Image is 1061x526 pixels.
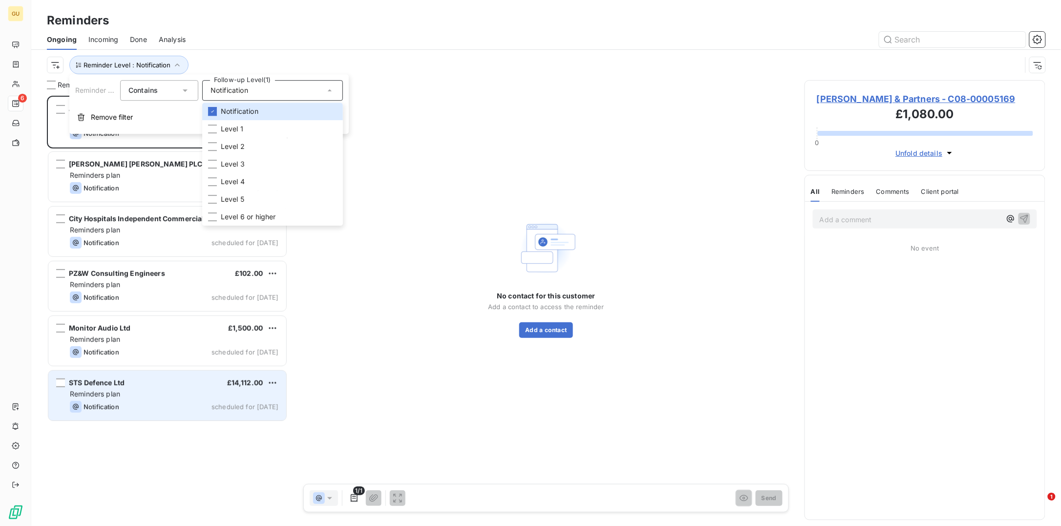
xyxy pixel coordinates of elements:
[221,159,245,169] span: Level 3
[831,188,864,195] span: Reminders
[18,94,27,103] span: 6
[84,294,119,301] span: Notification
[895,148,942,158] span: Unfold details
[88,35,118,44] span: Incoming
[811,188,820,195] span: All
[817,92,1033,105] span: [PERSON_NAME] & Partners - C08-00005169
[69,160,203,168] span: [PERSON_NAME] [PERSON_NAME] PLC
[815,139,819,147] span: 0
[84,239,119,247] span: Notification
[70,390,120,398] span: Reminders plan
[1028,493,1051,516] iframe: Intercom live chat
[8,6,23,21] div: GU
[84,348,119,356] span: Notification
[756,490,783,506] button: Send
[47,12,109,29] h3: Reminders
[58,80,92,90] span: Reminders
[221,212,276,222] span: Level 6 or higher
[69,56,189,74] button: Reminder Level : Notification
[69,106,349,128] button: Remove filter
[921,188,959,195] span: Client portal
[876,188,910,195] span: Comments
[497,291,595,301] span: No contact for this customer
[221,124,243,134] span: Level 1
[212,294,278,301] span: scheduled for [DATE]
[879,32,1026,47] input: Search
[221,142,245,151] span: Level 2
[69,269,165,277] span: PZ&W Consulting Engineers
[69,214,305,223] span: City Hospitals Independent Commercial Enterprises Ltd. [CHoICE Ltd]
[911,244,939,252] span: No event
[70,280,120,289] span: Reminders plan
[69,105,170,113] span: J [PERSON_NAME] & Partners
[84,403,119,411] span: Notification
[8,505,23,520] img: Logo LeanPay
[212,403,278,411] span: scheduled for [DATE]
[69,324,131,332] span: Monitor Audio Ltd
[519,322,573,338] button: Add a contact
[75,86,126,94] span: Reminder Level
[84,184,119,192] span: Notification
[221,194,244,204] span: Level 5
[128,86,158,94] span: Contains
[130,35,147,44] span: Done
[227,379,263,387] span: £14,112.00
[515,217,577,279] img: Empty state
[212,239,278,247] span: scheduled for [DATE]
[1048,493,1056,501] span: 1
[212,348,278,356] span: scheduled for [DATE]
[47,35,77,44] span: Ongoing
[353,486,365,495] span: 1/1
[211,85,248,95] span: Notification
[70,226,120,234] span: Reminders plan
[221,106,258,116] span: Notification
[221,177,245,187] span: Level 4
[8,96,23,111] a: 6
[488,303,604,311] span: Add a contact to access the reminder
[228,324,263,332] span: £1,500.00
[892,147,957,159] button: Unfold details
[70,335,120,343] span: Reminders plan
[69,379,125,387] span: STS Defence Ltd
[235,269,263,277] span: £102.00
[159,35,186,44] span: Analysis
[84,61,170,69] span: Reminder Level : Notification
[70,171,120,179] span: Reminders plan
[91,112,133,122] span: Remove filter
[47,96,288,526] div: grid
[817,105,1033,125] h3: £1,080.00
